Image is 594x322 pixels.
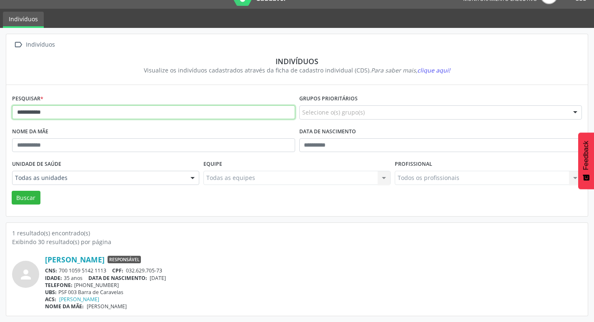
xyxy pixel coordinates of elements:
label: Equipe [203,158,222,171]
div: Indivíduos [24,39,56,51]
i: Para saber mais, [371,66,450,74]
span: Responsável [108,256,141,263]
a: [PERSON_NAME] [59,296,99,303]
a: Indivíduos [3,12,44,28]
span: 032.629.705-73 [126,267,162,274]
span: TELEFONE: [45,282,73,289]
i:  [12,39,24,51]
span: ACS: [45,296,56,303]
label: Nome da mãe [12,125,48,138]
span: CNS: [45,267,57,274]
span: DATA DE NASCIMENTO: [88,275,147,282]
div: [PHONE_NUMBER] [45,282,582,289]
div: 35 anos [45,275,582,282]
label: Pesquisar [12,92,43,105]
span: UBS: [45,289,57,296]
span: Feedback [582,141,590,170]
div: 700 1059 5142 1113 [45,267,582,274]
div: 1 resultado(s) encontrado(s) [12,229,582,237]
span: NOME DA MÃE: [45,303,84,310]
span: Todas as unidades [15,174,182,182]
a:  Indivíduos [12,39,56,51]
span: Selecione o(s) grupo(s) [302,108,365,117]
label: Data de nascimento [299,125,356,138]
button: Buscar [12,191,40,205]
span: IDADE: [45,275,62,282]
i: person [18,267,33,282]
label: Grupos prioritários [299,92,358,105]
span: [PERSON_NAME] [87,303,127,310]
div: Exibindo 30 resultado(s) por página [12,237,582,246]
label: Profissional [395,158,432,171]
div: PSF 003 Barra de Caravelas [45,289,582,296]
button: Feedback - Mostrar pesquisa [578,132,594,189]
span: clique aqui! [417,66,450,74]
div: Indivíduos [18,57,576,66]
label: Unidade de saúde [12,158,61,171]
span: [DATE] [150,275,166,282]
span: CPF: [112,267,123,274]
a: [PERSON_NAME] [45,255,105,264]
div: Visualize os indivíduos cadastrados através da ficha de cadastro individual (CDS). [18,66,576,75]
